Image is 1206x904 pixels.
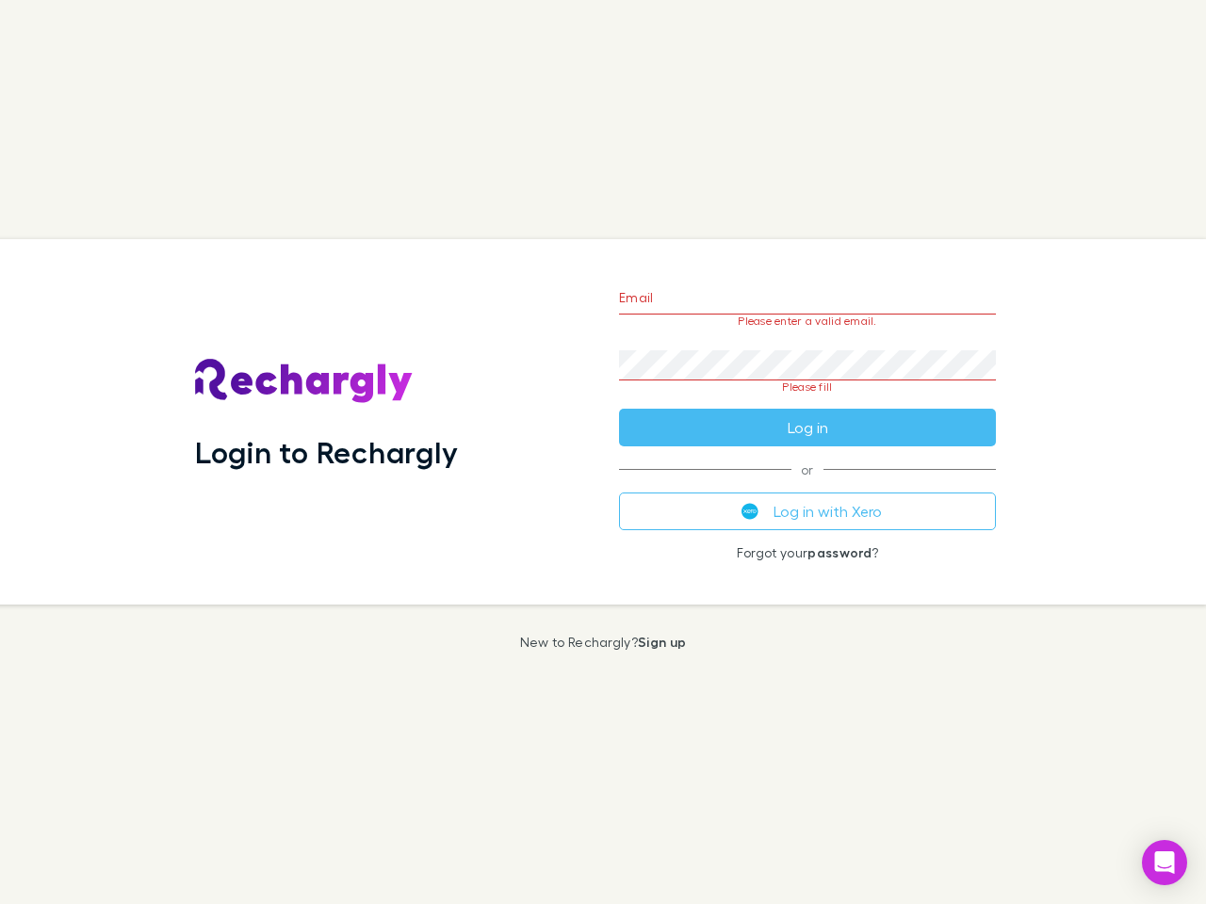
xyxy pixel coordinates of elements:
img: Xero's logo [742,503,758,520]
span: or [619,469,996,470]
button: Log in [619,409,996,446]
p: Forgot your ? [619,545,996,560]
h1: Login to Rechargly [195,434,458,470]
img: Rechargly's Logo [195,359,414,404]
button: Log in with Xero [619,492,996,530]
p: New to Rechargly? [520,635,687,650]
a: password [807,544,872,560]
p: Please fill [619,380,996,394]
p: Please enter a valid email. [619,315,996,328]
a: Sign up [638,634,686,650]
div: Open Intercom Messenger [1142,840,1187,885]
